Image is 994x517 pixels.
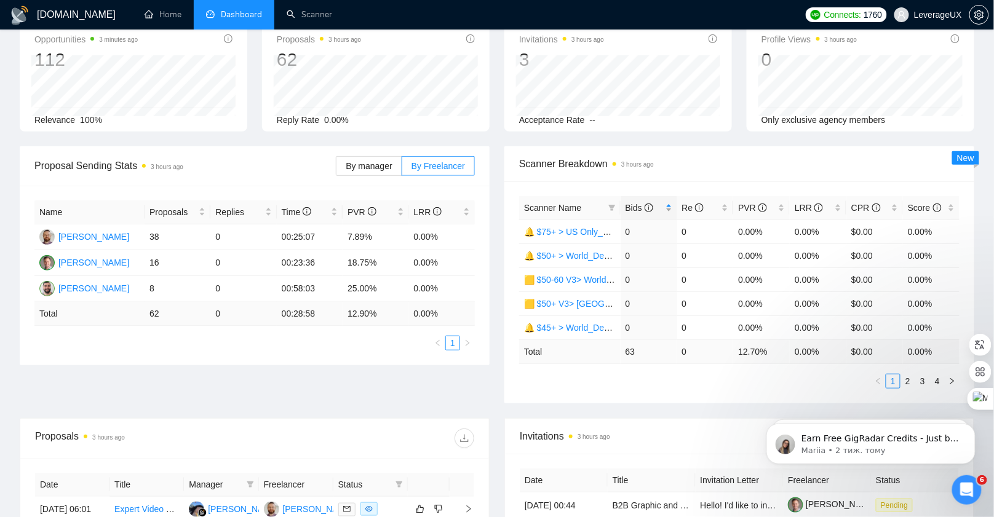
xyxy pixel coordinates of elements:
[215,205,262,219] span: Replies
[114,504,353,514] a: Expert Video Upload & Streaming Backend Developer Needed
[897,10,906,19] span: user
[790,243,846,267] td: 0.00%
[44,373,236,411] div: Раніше приходило на пошту зараз ні, і як налаштувати слак телеграм
[969,10,989,20] a: setting
[606,199,618,217] span: filter
[60,15,145,28] p: У мережі 6 год тому
[44,251,236,290] div: Доброго, нікуди не приходять) Вже другий раз на вихідних закінчуються
[393,475,405,494] span: filter
[903,291,960,315] td: 0.00%
[10,300,202,363] div: Чи правильно я вас зрозумів, що нотіфікейшени раніше були, але перестали приходити? Чи не працюва...
[761,32,857,47] span: Profile Views
[677,267,734,291] td: 0
[348,207,376,217] span: PVR
[524,203,581,213] span: Scanner Name
[846,243,903,267] td: $0.00
[39,257,129,267] a: TV[PERSON_NAME]
[846,267,903,291] td: $0.00
[277,276,343,302] td: 00:58:03
[10,251,236,300] div: anna.krinichna@gmail.com каже…
[184,473,258,497] th: Manager
[343,250,408,276] td: 18.75%
[78,403,88,412] button: Start recording
[39,281,55,296] img: RL
[524,275,776,285] a: 🟨 $50-60 V3> World_Design Only_Roman-Web Design_General
[39,229,55,245] img: AK
[277,32,361,47] span: Proposals
[621,339,677,363] td: 63
[10,6,30,25] img: logo
[433,207,442,216] span: info-circle
[35,428,255,448] div: Proposals
[524,299,865,309] a: 🟨 $50+ V3> [GEOGRAPHIC_DATA]+[GEOGRAPHIC_DATA] Only_Tony-UX/UI_General
[324,115,349,125] span: 0.00%
[264,503,354,513] a: AK[PERSON_NAME]
[788,497,803,513] img: c1ubs3Re8m653Oj37xRJv3B2W9w47HdBbQsc91qxwEeJplF8-F2OmN4eYf47k8ubBe
[34,158,336,173] span: Proposal Sending Stats
[145,224,210,250] td: 38
[621,161,654,168] time: 3 hours ago
[578,433,610,440] time: 3 hours ago
[343,224,408,250] td: 7.89%
[283,502,354,516] div: [PERSON_NAME]
[626,203,653,213] span: Bids
[34,48,138,71] div: 112
[44,30,236,128] div: Доброго ранку! Питання зараз не в автоматичном упоповненні, а чому не приходять повідомлення що к...
[460,336,475,350] button: right
[343,302,408,326] td: 12.90 %
[519,48,604,71] div: 3
[901,374,915,388] a: 2
[10,300,236,373] div: Dima каже…
[903,267,960,291] td: 0.00%
[886,374,901,389] li: 1
[211,398,231,417] button: Надіслати повідомлення…
[455,428,474,448] button: download
[846,339,903,363] td: $ 0.00
[677,315,734,339] td: 0
[621,267,677,291] td: 0
[34,302,145,326] td: Total
[396,481,403,488] span: filter
[952,475,982,505] iframe: To enrich screen reader interactions, please activate Accessibility in Grammarly extension settings
[10,167,202,242] div: Доброго ранку!Підкажіть, будь ласка, де саме (ТГ/Слак) не приходять повідомлення про те, що закін...
[733,291,790,315] td: 0.00%
[790,267,846,291] td: 0.00%
[933,203,942,212] span: info-circle
[446,336,459,350] a: 1
[677,243,734,267] td: 0
[464,339,471,347] span: right
[109,473,184,497] th: Title
[208,502,279,516] div: [PERSON_NAME]
[145,250,210,276] td: 16
[748,398,994,484] iframe: Intercom notifications повідомлення
[977,475,987,485] span: 6
[571,36,604,43] time: 3 hours ago
[621,243,677,267] td: 0
[733,267,790,291] td: 0.00%
[455,433,474,443] span: download
[970,10,988,20] span: setting
[695,203,704,212] span: info-circle
[92,434,125,441] time: 3 hours ago
[58,256,129,269] div: [PERSON_NAME]
[677,219,734,243] td: 0
[247,481,254,488] span: filter
[621,315,677,339] td: 0
[608,468,696,492] th: Title
[466,34,475,43] span: info-circle
[210,250,276,276] td: 0
[645,203,653,212] span: info-circle
[969,5,989,25] button: setting
[145,200,210,224] th: Proposals
[788,499,877,509] a: [PERSON_NAME]
[733,243,790,267] td: 0.00%
[60,6,88,15] h1: Nazar
[519,32,604,47] span: Invitations
[431,502,446,516] button: dislike
[282,207,311,217] span: Time
[54,259,226,283] div: Доброго, нікуди не приходять) Вже другий раз на вихідних закінчуються
[520,428,959,444] span: Invitations
[409,302,475,326] td: 0.00 %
